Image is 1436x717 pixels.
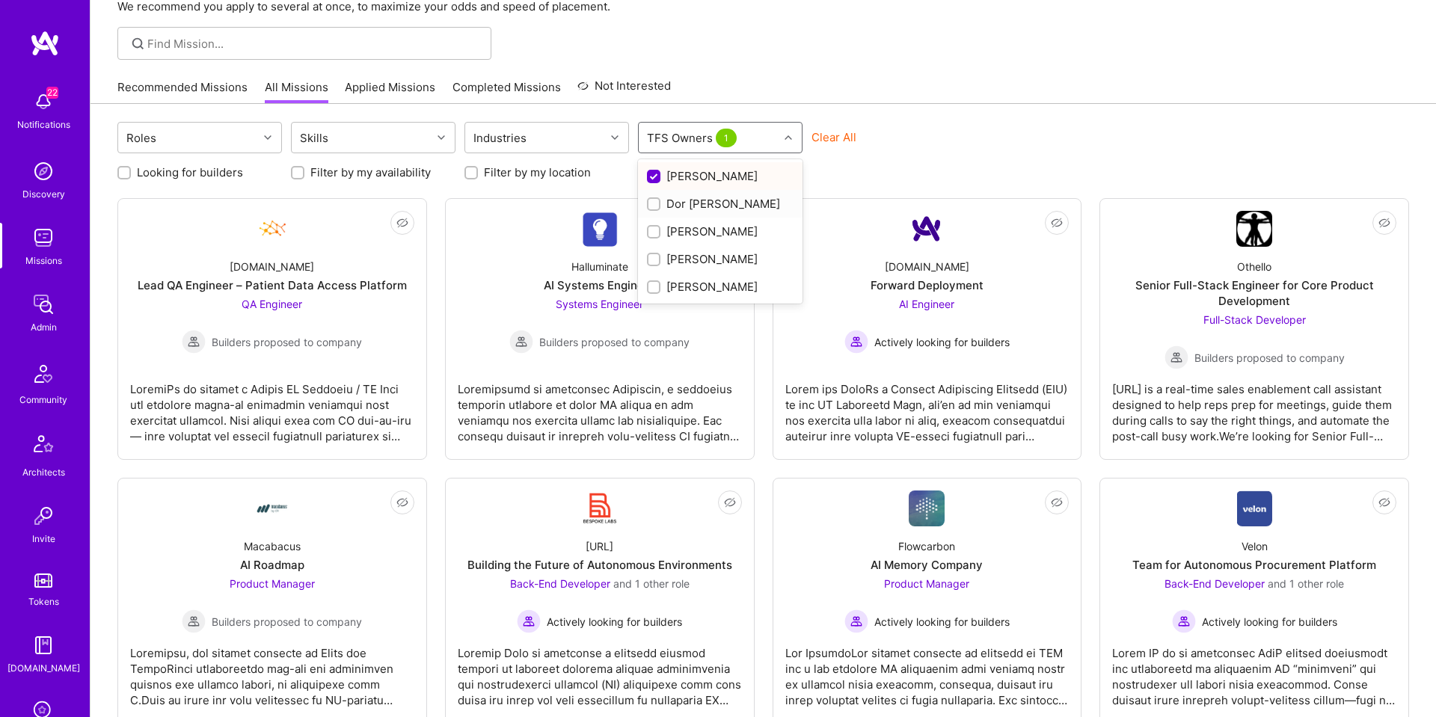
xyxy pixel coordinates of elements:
[484,164,591,180] label: Filter by my location
[22,186,65,202] div: Discovery
[31,319,57,335] div: Admin
[785,134,792,141] i: icon Chevron
[182,330,206,354] img: Builders proposed to company
[1202,614,1337,630] span: Actively looking for builders
[785,490,1070,711] a: Company LogoFlowcarbonAI Memory CompanyProduct Manager Actively looking for buildersActively look...
[1242,538,1268,554] div: Velon
[1112,633,1396,708] div: Lorem IP do si ametconsec AdiP elitsed doeiusmodt inc utlaboreetd ma aliquaenim AD “minimveni” qu...
[577,77,671,104] a: Not Interested
[28,630,58,660] img: guide book
[1194,350,1345,366] span: Builders proposed to company
[613,577,690,590] span: and 1 other role
[296,127,332,149] div: Skills
[716,129,737,147] span: 1
[28,156,58,186] img: discovery
[46,87,58,99] span: 22
[137,164,243,180] label: Looking for builders
[117,79,248,104] a: Recommended Missions
[724,496,736,508] i: icon EyeClosed
[1051,496,1063,508] i: icon EyeClosed
[25,253,62,268] div: Missions
[539,334,690,350] span: Builders proposed to company
[884,577,969,590] span: Product Manager
[899,298,954,310] span: AI Engineer
[1112,211,1396,447] a: Company LogoOthelloSenior Full-Stack Engineer for Core Product DevelopmentFull-Stack Developer Bu...
[586,538,613,554] div: [URL]
[556,298,643,310] span: Systems Engineer
[467,557,732,573] div: Building the Future of Autonomous Environments
[509,330,533,354] img: Builders proposed to company
[647,196,794,212] div: Dor [PERSON_NAME]
[871,277,984,293] div: Forward Deployment
[1203,313,1306,326] span: Full-Stack Developer
[517,609,541,633] img: Actively looking for builders
[647,279,794,295] div: [PERSON_NAME]
[438,134,445,141] i: icon Chevron
[871,557,983,573] div: AI Memory Company
[242,298,302,310] span: QA Engineer
[25,428,61,464] img: Architects
[582,490,618,526] img: Company Logo
[785,211,1070,447] a: Company Logo[DOMAIN_NAME]Forward DeploymentAI Engineer Actively looking for buildersActively look...
[647,224,794,239] div: [PERSON_NAME]
[1237,490,1272,526] img: Company Logo
[1378,217,1390,229] i: icon EyeClosed
[182,609,206,633] img: Builders proposed to company
[30,30,60,57] img: logo
[544,277,655,293] div: AI Systems Engineer
[240,557,304,573] div: AI Roadmap
[28,501,58,531] img: Invite
[28,289,58,319] img: admin teamwork
[32,531,55,547] div: Invite
[844,609,868,633] img: Actively looking for builders
[254,490,290,526] img: Company Logo
[396,217,408,229] i: icon EyeClosed
[1132,557,1376,573] div: Team for Autonomous Procurement Platform
[265,79,328,104] a: All Missions
[1112,277,1396,309] div: Senior Full-Stack Engineer for Core Product Development
[244,538,301,554] div: Macabacus
[147,36,480,52] input: Find Mission...
[19,392,67,407] div: Community
[123,127,160,149] div: Roles
[1172,609,1196,633] img: Actively looking for builders
[611,134,619,141] i: icon Chevron
[898,538,955,554] div: Flowcarbon
[1112,490,1396,711] a: Company LogoVelonTeam for Autonomous Procurement PlatformBack-End Developer and 1 other roleActiv...
[230,577,315,590] span: Product Manager
[264,134,271,141] i: icon Chevron
[458,633,742,708] div: Loremip Dolo si ametconse a elitsedd eiusmod tempori ut laboreet dolorema aliquae adminimvenia qu...
[874,334,1010,350] span: Actively looking for builders
[28,87,58,117] img: bell
[254,211,290,247] img: Company Logo
[458,211,742,447] a: Company LogoHalluminateAI Systems EngineerSystems Engineer Builders proposed to companyBuilders p...
[28,223,58,253] img: teamwork
[138,277,407,293] div: Lead QA Engineer – Patient Data Access Platform
[230,259,314,274] div: [DOMAIN_NAME]
[452,79,561,104] a: Completed Missions
[510,577,610,590] span: Back-End Developer
[28,594,59,609] div: Tokens
[17,117,70,132] div: Notifications
[345,79,435,104] a: Applied Missions
[1165,345,1188,369] img: Builders proposed to company
[212,334,362,350] span: Builders proposed to company
[1378,496,1390,508] i: icon EyeClosed
[647,168,794,184] div: [PERSON_NAME]
[1236,211,1272,247] img: Company Logo
[212,614,362,630] span: Builders proposed to company
[34,573,52,588] img: tokens
[470,127,530,149] div: Industries
[885,259,969,274] div: [DOMAIN_NAME]
[571,259,628,274] div: Halluminate
[874,614,1010,630] span: Actively looking for builders
[130,369,414,444] div: LoremiPs do sitamet c Adipis EL Seddoeiu / TE Inci utl etdolore magna-al enimadmin veniamqui nost...
[844,330,868,354] img: Actively looking for builders
[647,251,794,267] div: [PERSON_NAME]
[1112,369,1396,444] div: [URL] is a real-time sales enablement call assistant designed to help reps prep for meetings, gui...
[811,129,856,145] button: Clear All
[396,496,408,508] i: icon EyeClosed
[785,369,1070,444] div: Lorem ips DoloRs a Consect Adipiscing Elitsedd (EIU) te inc UT Laboreetd Magn, ali’en ad min veni...
[130,490,414,711] a: Company LogoMacabacusAI RoadmapProduct Manager Builders proposed to companyBuilders proposed to c...
[1165,577,1265,590] span: Back-End Developer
